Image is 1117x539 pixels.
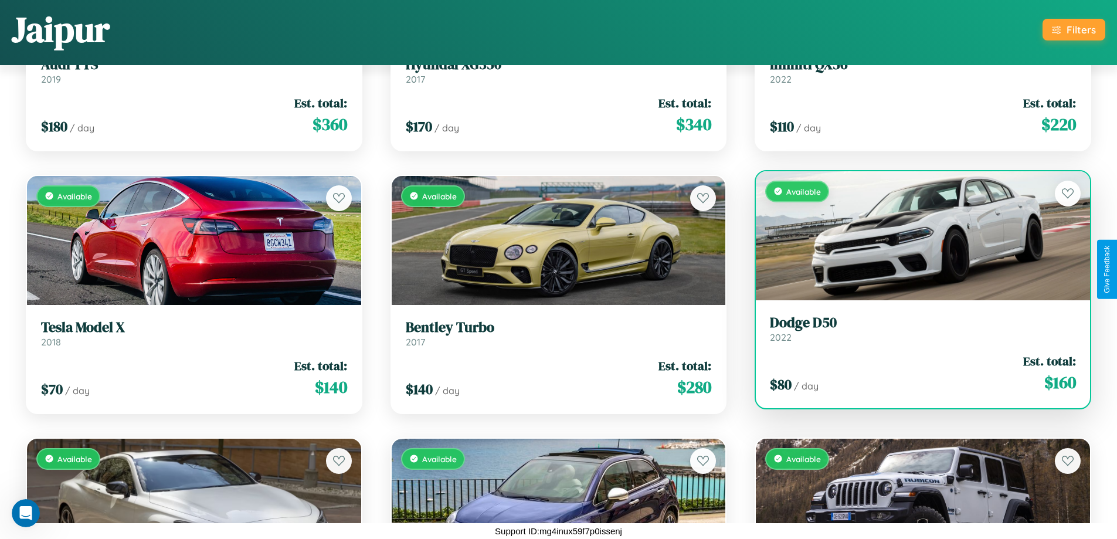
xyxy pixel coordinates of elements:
span: Available [786,187,821,196]
span: $ 70 [41,379,63,399]
span: $ 340 [676,113,711,136]
span: $ 80 [770,375,792,394]
span: / day [794,380,819,392]
span: 2019 [41,73,61,85]
span: 2018 [41,336,61,348]
span: Available [786,454,821,464]
div: Filters [1067,23,1096,36]
span: Available [57,454,92,464]
span: Est. total: [1023,352,1076,369]
span: 2017 [406,73,425,85]
iframe: Intercom live chat [12,499,40,527]
span: 2022 [770,331,792,343]
h1: Jaipur [12,5,110,53]
span: / day [796,122,821,134]
span: / day [434,122,459,134]
span: Est. total: [1023,94,1076,111]
span: Est. total: [658,357,711,374]
a: Dodge D502022 [770,314,1076,343]
button: Filters [1043,19,1105,40]
span: $ 140 [406,379,433,399]
span: Available [422,191,457,201]
span: $ 140 [315,375,347,399]
a: Hyundai XG3502017 [406,56,712,85]
span: / day [65,385,90,396]
span: $ 110 [770,117,794,136]
h3: Audi TTS [41,56,347,73]
span: / day [70,122,94,134]
h3: Tesla Model X [41,319,347,336]
p: Support ID: mg4inux59f7p0issenj [495,523,622,539]
a: Infiniti QX562022 [770,56,1076,85]
div: Give Feedback [1103,246,1111,293]
span: Available [422,454,457,464]
span: $ 280 [677,375,711,399]
a: Tesla Model X2018 [41,319,347,348]
span: Est. total: [658,94,711,111]
span: Available [57,191,92,201]
a: Bentley Turbo2017 [406,319,712,348]
span: 2017 [406,336,425,348]
h3: Dodge D50 [770,314,1076,331]
span: Est. total: [294,94,347,111]
span: Est. total: [294,357,347,374]
h3: Hyundai XG350 [406,56,712,73]
h3: Bentley Turbo [406,319,712,336]
span: $ 220 [1041,113,1076,136]
h3: Infiniti QX56 [770,56,1076,73]
span: 2022 [770,73,792,85]
span: $ 160 [1044,371,1076,394]
span: / day [435,385,460,396]
span: $ 170 [406,117,432,136]
a: Audi TTS2019 [41,56,347,85]
span: $ 360 [313,113,347,136]
span: $ 180 [41,117,67,136]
